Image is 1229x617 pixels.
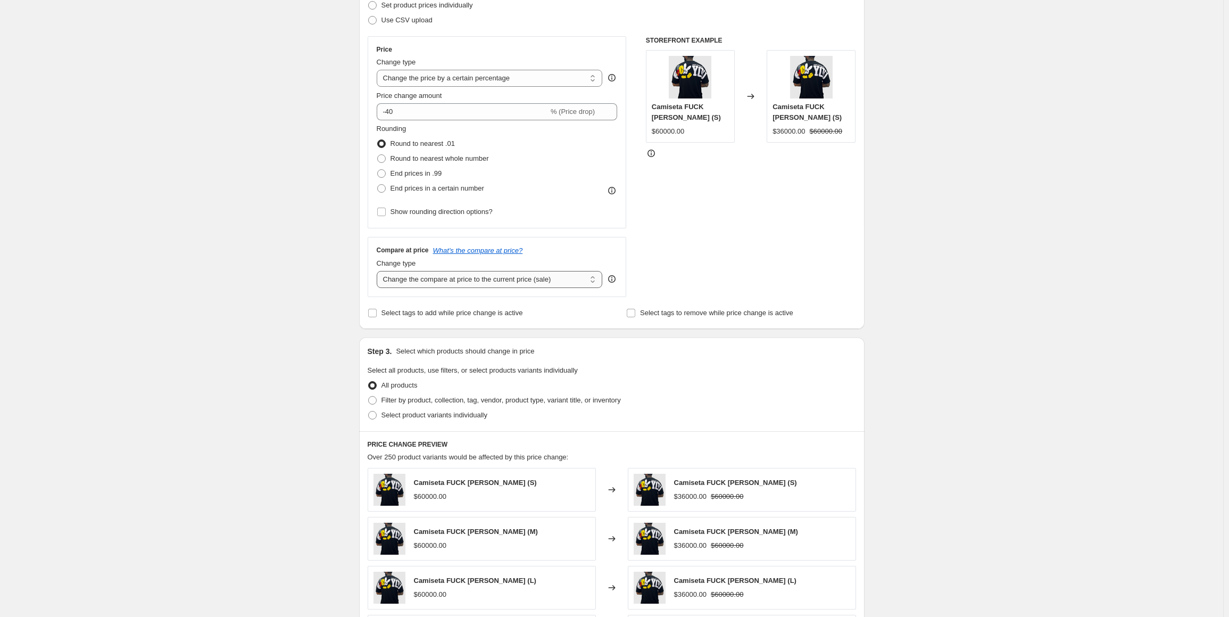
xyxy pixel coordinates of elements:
[381,309,523,317] span: Select tags to add while price change is active
[381,381,418,389] span: All products
[377,45,392,54] h3: Price
[711,540,743,551] strike: $60000.00
[674,589,707,600] div: $36000.00
[674,479,797,487] span: Camiseta FUCK [PERSON_NAME] (S)
[368,453,569,461] span: Over 250 product variants would be affected by this price change:
[773,103,842,121] span: Camiseta FUCK [PERSON_NAME] (S)
[810,126,842,137] strike: $60000.00
[551,108,595,116] span: % (Price drop)
[373,474,405,506] img: 5_85c98e7f-7627-4133-ad2b-300f78d3111a_80x.png
[414,491,446,502] div: $60000.00
[414,528,538,536] span: Camiseta FUCK [PERSON_NAME] (M)
[711,589,743,600] strike: $60000.00
[381,16,433,24] span: Use CSV upload
[368,366,578,374] span: Select all products, use filters, or select products variants individually
[433,246,523,254] button: What's the compare at price?
[391,208,493,216] span: Show rounding direction options?
[607,72,617,83] div: help
[640,309,793,317] span: Select tags to remove while price change is active
[669,56,711,98] img: 5_85c98e7f-7627-4133-ad2b-300f78d3111a_80x.png
[790,56,833,98] img: 5_85c98e7f-7627-4133-ad2b-300f78d3111a_80x.png
[711,491,743,502] strike: $60000.00
[381,1,473,9] span: Set product prices individually
[414,589,446,600] div: $60000.00
[652,103,721,121] span: Camiseta FUCK [PERSON_NAME] (S)
[377,92,442,100] span: Price change amount
[373,572,405,604] img: 5_85c98e7f-7627-4133-ad2b-300f78d3111a_80x.png
[396,346,534,357] p: Select which products should change in price
[634,572,666,604] img: 5_85c98e7f-7627-4133-ad2b-300f78d3111a_80x.png
[646,36,856,45] h6: STOREFRONT EXAMPLE
[634,523,666,555] img: 5_85c98e7f-7627-4133-ad2b-300f78d3111a_80x.png
[391,139,455,147] span: Round to nearest .01
[414,540,446,551] div: $60000.00
[674,577,796,585] span: Camiseta FUCK [PERSON_NAME] (L)
[674,528,798,536] span: Camiseta FUCK [PERSON_NAME] (M)
[377,259,416,267] span: Change type
[607,274,617,284] div: help
[674,540,707,551] div: $36000.00
[377,103,549,120] input: -15
[652,126,684,137] div: $60000.00
[377,58,416,66] span: Change type
[414,479,537,487] span: Camiseta FUCK [PERSON_NAME] (S)
[373,523,405,555] img: 5_85c98e7f-7627-4133-ad2b-300f78d3111a_80x.png
[381,396,621,404] span: Filter by product, collection, tag, vendor, product type, variant title, or inventory
[368,440,856,449] h6: PRICE CHANGE PREVIEW
[773,126,805,137] div: $36000.00
[391,184,484,192] span: End prices in a certain number
[391,169,442,177] span: End prices in .99
[674,491,707,502] div: $36000.00
[391,154,489,162] span: Round to nearest whole number
[377,125,406,133] span: Rounding
[377,246,429,254] h3: Compare at price
[414,577,536,585] span: Camiseta FUCK [PERSON_NAME] (L)
[368,346,392,357] h2: Step 3.
[381,411,487,419] span: Select product variants individually
[634,474,666,506] img: 5_85c98e7f-7627-4133-ad2b-300f78d3111a_80x.png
